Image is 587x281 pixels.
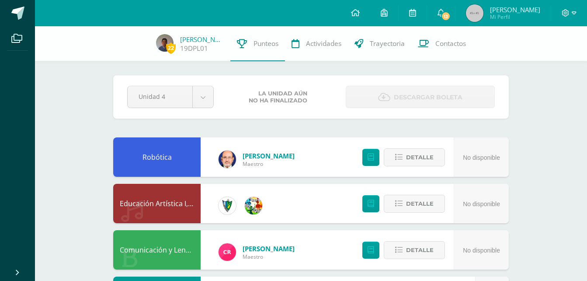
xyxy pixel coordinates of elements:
span: Mi Perfil [490,13,540,21]
span: Contactos [435,39,466,48]
span: Detalle [406,242,434,258]
span: Trayectoria [370,39,405,48]
img: 9f174a157161b4ddbe12118a61fed988.png [219,197,236,214]
button: Detalle [384,148,445,166]
span: [PERSON_NAME] [243,151,295,160]
span: Maestro [243,160,295,168]
span: Descargar boleta [394,87,462,108]
span: [PERSON_NAME] [243,244,295,253]
span: Unidad 4 [139,86,181,107]
img: 159e24a6ecedfdf8f489544946a573f0.png [245,197,262,214]
span: No disponible [463,200,500,207]
span: Actividades [306,39,341,48]
a: Trayectoria [348,26,411,61]
span: [PERSON_NAME] [490,5,540,14]
a: 19DPL01 [180,44,208,53]
div: Educación Artística I, Música y Danza [113,184,201,223]
span: La unidad aún no ha finalizado [249,90,307,104]
div: Robótica [113,137,201,177]
img: 6b7a2a75a6c7e6282b1a1fdce061224c.png [219,151,236,168]
span: No disponible [463,154,500,161]
img: ab28fb4d7ed199cf7a34bbef56a79c5b.png [219,243,236,261]
a: [PERSON_NAME] [180,35,224,44]
a: Punteos [230,26,285,61]
a: Actividades [285,26,348,61]
span: 22 [166,42,176,53]
img: 45x45 [466,4,483,22]
span: No disponible [463,247,500,254]
span: Maestro [243,253,295,260]
span: Detalle [406,149,434,165]
button: Detalle [384,195,445,213]
a: Unidad 4 [128,86,213,108]
span: Detalle [406,196,434,212]
span: Punteos [254,39,278,48]
button: Detalle [384,241,445,259]
span: 13 [441,11,451,21]
a: Contactos [411,26,472,61]
img: 91155468b1c9046faea73cac72441b39.png [156,34,174,52]
div: Comunicación y Lenguaje, Idioma Español [113,230,201,270]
